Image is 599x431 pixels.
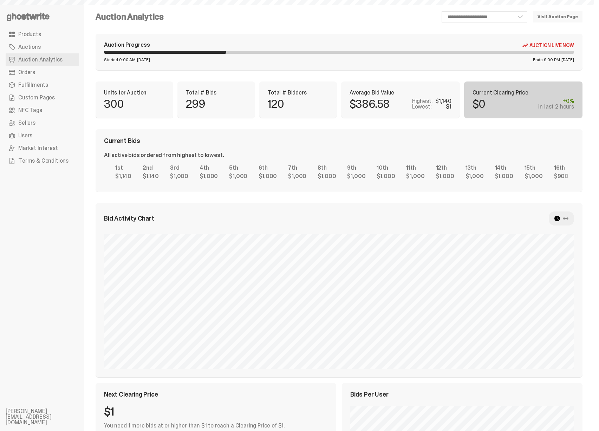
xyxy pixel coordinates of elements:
a: Visit Auction Page [533,11,582,22]
div: 15th [525,165,543,171]
div: $1,000 [170,174,188,179]
a: Orders [6,66,79,79]
div: 6th [259,165,277,171]
a: Terms & Conditions [6,155,79,167]
div: $1,000 [229,174,247,179]
div: All active bids ordered from highest to lowest. [104,152,224,158]
a: NFC Tags [6,104,79,117]
div: 13th [465,165,484,171]
p: $386.58 [350,98,389,110]
div: $1,000 [406,174,424,179]
p: You need 1 more bids at or higher than $1 to reach a Clearing Price of $1. [104,423,328,429]
a: Fulfillments [6,79,79,91]
div: $1,000 [318,174,336,179]
div: 1st [115,165,131,171]
p: Units for Auction [104,90,165,96]
span: Terms & Conditions [18,158,69,164]
div: $1,000 [347,174,365,179]
div: 9th [347,165,365,171]
div: $900 [554,174,568,179]
p: $0 [473,98,485,110]
span: Sellers [18,120,35,126]
p: Total # Bids [186,90,247,96]
div: 7th [288,165,306,171]
span: Started 9:00 AM [104,58,136,62]
div: in last 2 hours [538,104,574,110]
p: Highest: [412,98,433,104]
div: $1,000 [495,174,513,179]
div: $1,000 [465,174,484,179]
div: $1,000 [259,174,277,179]
div: $1,000 [377,174,395,179]
p: 299 [186,98,206,110]
span: Orders [18,70,35,75]
span: Users [18,133,32,138]
div: 14th [495,165,513,171]
a: Market Interest [6,142,79,155]
p: Total # Bidders [268,90,328,96]
div: $1,140 [115,174,131,179]
span: Auction Analytics [18,57,63,63]
div: 2nd [143,165,159,171]
div: $1,000 [288,174,306,179]
div: 12th [436,165,454,171]
div: +0% [538,98,574,104]
span: Auctions [18,44,41,50]
div: 10th [377,165,395,171]
span: Market Interest [18,145,58,151]
p: Average Bid Value [350,90,451,96]
li: [PERSON_NAME][EMAIL_ADDRESS][DOMAIN_NAME] [6,409,90,425]
span: [DATE] [561,58,574,62]
a: Custom Pages [6,91,79,104]
div: $1,000 [525,174,543,179]
a: Auctions [6,41,79,53]
span: [DATE] [137,58,150,62]
p: 120 [268,98,284,110]
div: $1 [446,104,451,110]
p: Lowest: [412,104,432,110]
div: 3rd [170,165,188,171]
span: Bids Per User [350,391,389,398]
a: Sellers [6,117,79,129]
a: Products [6,28,79,41]
span: Auction Live Now [529,43,574,48]
div: $1 [104,406,328,417]
a: Users [6,129,79,142]
div: 5th [229,165,247,171]
span: Next Clearing Price [104,391,158,398]
span: Current Bids [104,138,140,144]
span: Custom Pages [18,95,55,100]
div: $1,140 [143,174,159,179]
div: Auction Progress [104,42,150,48]
div: 11th [406,165,424,171]
span: Ends 9:00 PM [533,58,560,62]
span: Products [18,32,41,37]
div: $1,000 [436,174,454,179]
div: 8th [318,165,336,171]
span: Bid Activity Chart [104,215,154,222]
span: NFC Tags [18,107,42,113]
a: Auction Analytics [6,53,79,66]
p: Current Clearing Price [473,90,574,96]
div: 4th [200,165,218,171]
span: Fulfillments [18,82,48,88]
h4: Auction Analytics [96,13,164,21]
p: 300 [104,98,124,110]
div: $1,000 [200,174,218,179]
div: $1,140 [435,98,451,104]
div: 16th [554,165,568,171]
